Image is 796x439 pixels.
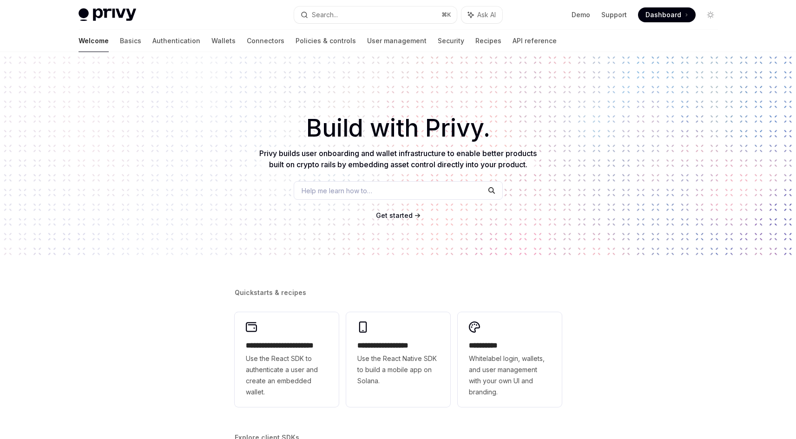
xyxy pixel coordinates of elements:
a: User management [367,30,427,52]
a: Authentication [152,30,200,52]
a: Recipes [475,30,501,52]
a: Wallets [211,30,236,52]
a: Support [601,10,627,20]
a: Demo [572,10,590,20]
a: Dashboard [638,7,696,22]
a: **** **** **** ***Use the React Native SDK to build a mobile app on Solana. [346,312,450,407]
span: Use the React SDK to authenticate a user and create an embedded wallet. [246,353,328,398]
a: Basics [120,30,141,52]
span: Ask AI [477,10,496,20]
a: Connectors [247,30,284,52]
a: API reference [513,30,557,52]
a: Security [438,30,464,52]
div: Search... [312,9,338,20]
span: Dashboard [645,10,681,20]
span: ⌘ K [441,11,451,19]
span: Get started [376,211,413,219]
a: **** *****Whitelabel login, wallets, and user management with your own UI and branding. [458,312,562,407]
span: Use the React Native SDK to build a mobile app on Solana. [357,353,439,387]
button: Ask AI [461,7,502,23]
img: light logo [79,8,136,21]
span: Quickstarts & recipes [235,288,306,297]
span: Whitelabel login, wallets, and user management with your own UI and branding. [469,353,551,398]
a: Get started [376,211,413,220]
a: Policies & controls [296,30,356,52]
a: Welcome [79,30,109,52]
span: Privy builds user onboarding and wallet infrastructure to enable better products built on crypto ... [259,149,537,169]
span: Build with Privy. [306,120,490,137]
button: Search...⌘K [294,7,457,23]
button: Toggle dark mode [703,7,718,22]
span: Help me learn how to… [302,186,372,196]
